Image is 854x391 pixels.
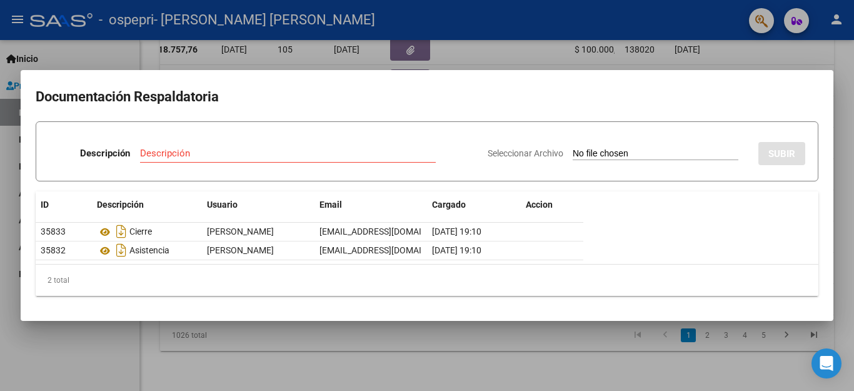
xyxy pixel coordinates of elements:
[41,245,66,255] span: 35832
[526,200,553,210] span: Accion
[113,240,129,260] i: Descargar documento
[36,191,92,218] datatable-header-cell: ID
[427,191,521,218] datatable-header-cell: Cargado
[521,191,583,218] datatable-header-cell: Accion
[97,221,197,241] div: Cierre
[207,245,274,255] span: [PERSON_NAME]
[207,226,274,236] span: [PERSON_NAME]
[319,226,458,236] span: [EMAIL_ADDRESS][DOMAIN_NAME]
[80,146,130,161] p: Descripción
[207,200,238,210] span: Usuario
[758,142,805,165] button: SUBIR
[41,200,49,210] span: ID
[314,191,427,218] datatable-header-cell: Email
[432,200,466,210] span: Cargado
[36,265,818,296] div: 2 total
[113,221,129,241] i: Descargar documento
[97,200,144,210] span: Descripción
[432,226,481,236] span: [DATE] 19:10
[811,348,841,378] div: Open Intercom Messenger
[319,245,458,255] span: [EMAIL_ADDRESS][DOMAIN_NAME]
[488,148,563,158] span: Seleccionar Archivo
[97,240,197,260] div: Asistencia
[319,200,342,210] span: Email
[41,226,66,236] span: 35833
[768,148,795,160] span: SUBIR
[202,191,314,218] datatable-header-cell: Usuario
[432,245,481,255] span: [DATE] 19:10
[92,191,202,218] datatable-header-cell: Descripción
[36,85,818,109] h2: Documentación Respaldatoria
